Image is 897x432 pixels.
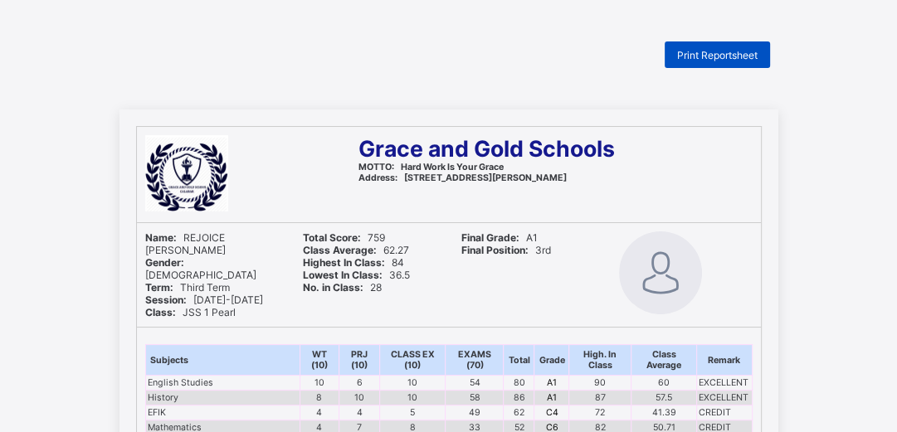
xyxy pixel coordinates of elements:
[303,269,383,281] b: Lowest In Class:
[569,376,631,391] td: 90
[303,231,361,244] b: Total Score:
[145,391,300,405] td: History
[145,405,300,420] td: EFIK
[696,345,752,376] th: Remark
[145,256,184,269] b: Gender:
[145,231,226,256] span: REJOICE [PERSON_NAME]
[504,376,534,391] td: 80
[300,376,339,391] td: 10
[504,345,534,376] th: Total
[145,231,177,244] b: Name:
[534,345,569,376] th: Grade
[380,376,446,391] td: 10
[696,405,752,420] td: CREDIT
[303,231,385,244] span: 759
[534,391,569,405] td: A1
[303,281,382,294] span: 28
[569,391,631,405] td: 87
[358,162,504,172] span: Hard Work Is Your Grace
[300,345,339,376] th: WT (10)
[380,405,446,420] td: 5
[300,405,339,420] td: 4
[446,376,504,391] td: 54
[303,244,377,256] b: Class Average:
[303,281,363,294] b: No. in Class:
[696,391,752,405] td: EXCELLENT
[145,306,176,318] b: Class:
[145,294,187,306] b: Session:
[461,244,529,256] b: Final Position:
[446,405,504,420] td: 49
[380,345,446,376] th: CLASS EX (10)
[446,391,504,405] td: 58
[446,345,504,376] th: EXAMS (70)
[696,376,752,391] td: EXCELLENT
[534,405,569,420] td: C4
[461,231,538,244] span: A1
[358,172,397,183] b: Address:
[303,256,385,269] b: Highest In Class:
[504,405,534,420] td: 62
[358,162,394,172] b: MOTTO:
[300,391,339,405] td: 8
[339,391,380,405] td: 10
[145,294,263,306] span: [DATE]-[DATE]
[358,172,567,183] span: [STREET_ADDRESS][PERSON_NAME]
[339,405,380,420] td: 4
[303,244,409,256] span: 62.27
[631,391,697,405] td: 57.5
[339,345,380,376] th: PRJ (10)
[631,405,697,420] td: 41.39
[677,49,758,61] span: Print Reportsheet
[303,269,410,281] span: 36.5
[339,376,380,391] td: 6
[303,256,404,269] span: 84
[461,231,519,244] b: Final Grade:
[569,405,631,420] td: 72
[569,345,631,376] th: High. In Class
[145,281,230,294] span: Third Term
[358,135,615,162] span: Grace and Gold Schools
[145,256,256,281] span: [DEMOGRAPHIC_DATA]
[145,376,300,391] td: English Studies
[504,391,534,405] td: 86
[145,281,173,294] b: Term:
[534,376,569,391] td: A1
[145,306,236,318] span: JSS 1 Pearl
[631,345,697,376] th: Class Average
[145,345,300,376] th: Subjects
[631,376,697,391] td: 60
[380,391,446,405] td: 10
[461,244,551,256] span: 3rd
